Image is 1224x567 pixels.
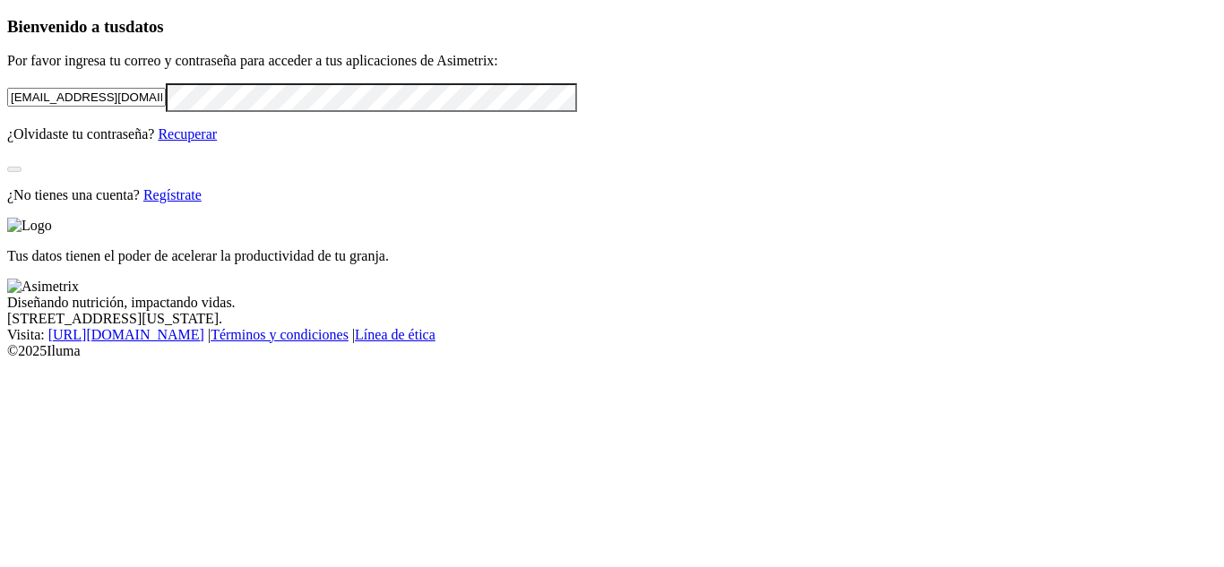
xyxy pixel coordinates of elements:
[7,17,1217,37] h3: Bienvenido a tus
[7,248,1217,264] p: Tus datos tienen el poder de acelerar la productividad de tu granja.
[7,327,1217,343] div: Visita : | |
[7,311,1217,327] div: [STREET_ADDRESS][US_STATE].
[7,279,79,295] img: Asimetrix
[7,126,1217,142] p: ¿Olvidaste tu contraseña?
[211,327,349,342] a: Términos y condiciones
[7,343,1217,359] div: © 2025 Iluma
[143,187,202,202] a: Regístrate
[7,53,1217,69] p: Por favor ingresa tu correo y contraseña para acceder a tus aplicaciones de Asimetrix:
[158,126,217,142] a: Recuperar
[7,218,52,234] img: Logo
[355,327,435,342] a: Línea de ética
[7,295,1217,311] div: Diseñando nutrición, impactando vidas.
[125,17,164,36] span: datos
[7,187,1217,203] p: ¿No tienes una cuenta?
[7,88,166,107] input: Tu correo
[48,327,204,342] a: [URL][DOMAIN_NAME]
